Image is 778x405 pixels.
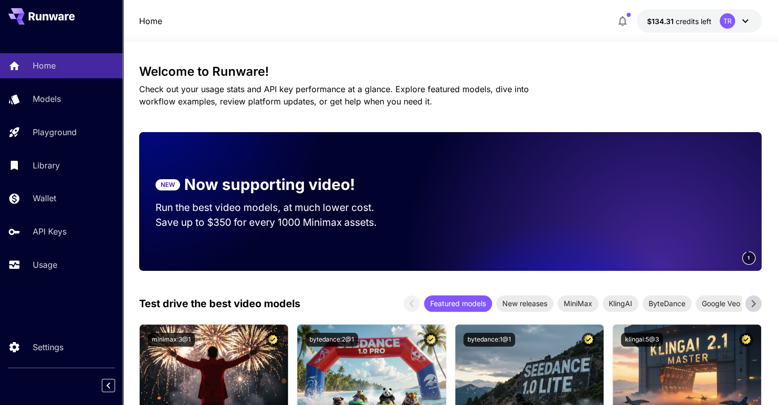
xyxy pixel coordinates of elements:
[161,180,175,189] p: NEW
[739,333,753,347] button: Certified Model – Vetted for best performance and includes a commercial license.
[676,17,712,26] span: credits left
[424,298,492,309] span: Featured models
[33,159,60,172] p: Library
[582,333,595,347] button: Certified Model – Vetted for best performance and includes a commercial license.
[647,16,712,27] div: $134.30763
[184,173,355,196] p: Now supporting video!
[148,333,195,347] button: minimax:3@1
[33,259,57,271] p: Usage
[603,295,638,312] div: KlingAI
[496,298,553,309] span: New releases
[558,295,598,312] div: MiniMax
[155,215,394,230] p: Save up to $350 for every 1000 Minimax assets.
[558,298,598,309] span: MiniMax
[720,13,735,29] div: TR
[637,9,762,33] button: $134.30763TR
[33,59,56,72] p: Home
[621,333,663,347] button: klingai:5@3
[747,254,750,262] span: 1
[696,295,746,312] div: Google Veo
[139,65,762,79] h3: Welcome to Runware!
[424,295,492,312] div: Featured models
[424,333,438,347] button: Certified Model – Vetted for best performance and includes a commercial license.
[696,298,746,309] span: Google Veo
[139,15,162,27] nav: breadcrumb
[139,15,162,27] a: Home
[603,298,638,309] span: KlingAI
[109,376,123,395] div: Collapse sidebar
[266,333,280,347] button: Certified Model – Vetted for best performance and includes a commercial license.
[33,126,77,138] p: Playground
[155,200,394,215] p: Run the best video models, at much lower cost.
[139,84,529,106] span: Check out your usage stats and API key performance at a glance. Explore featured models, dive int...
[305,333,358,347] button: bytedance:2@1
[33,192,56,204] p: Wallet
[33,93,61,105] p: Models
[642,298,692,309] span: ByteDance
[102,379,115,392] button: Collapse sidebar
[647,17,676,26] span: $134.31
[33,225,66,238] p: API Keys
[33,341,63,353] p: Settings
[139,296,300,311] p: Test drive the best video models
[463,333,515,347] button: bytedance:1@1
[642,295,692,312] div: ByteDance
[496,295,553,312] div: New releases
